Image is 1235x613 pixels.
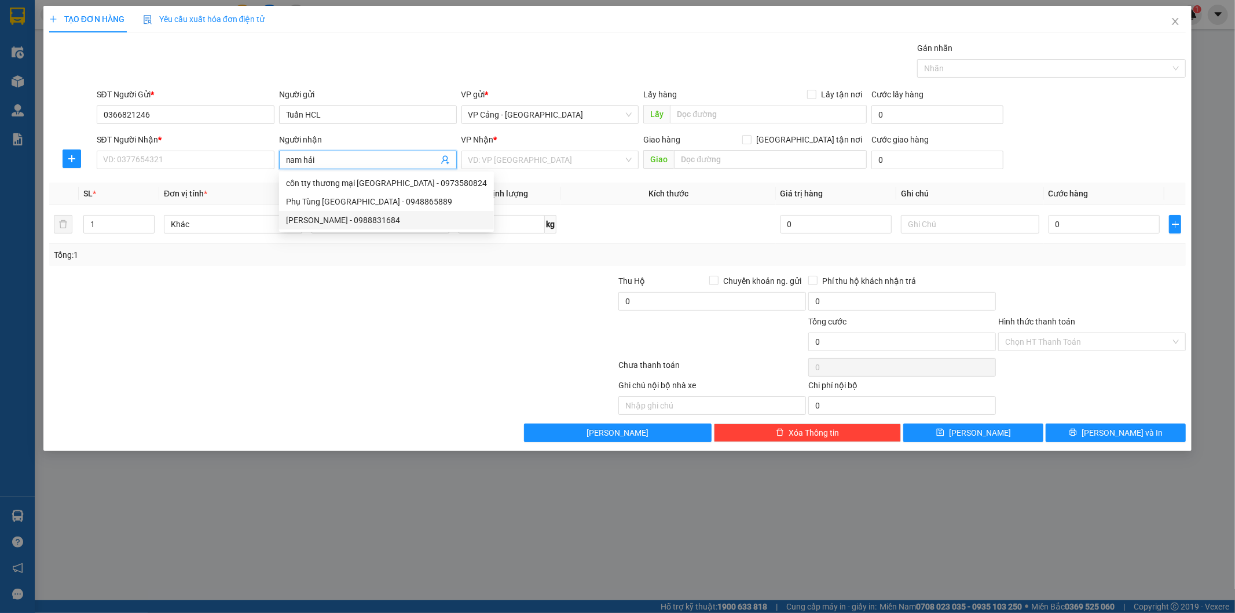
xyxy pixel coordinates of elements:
span: Giao hàng [643,135,680,144]
div: Nam Hải - 0988831684 [279,211,494,229]
span: Tổng cước [808,317,846,326]
span: [PERSON_NAME] [587,426,648,439]
span: Đơn vị tính [164,189,207,198]
label: Gán nhãn [917,43,952,53]
input: Cước lấy hàng [871,105,1003,124]
div: Người nhận [279,133,457,146]
button: save[PERSON_NAME] [903,424,1043,442]
div: SĐT Người Gửi [97,88,274,101]
button: plus [63,149,81,168]
span: [PERSON_NAME] và In [1082,426,1163,439]
input: 0 [780,215,892,233]
span: Cước hàng [1049,189,1089,198]
span: close [1171,17,1180,26]
span: plus [49,15,57,23]
span: SL [83,189,93,198]
input: Cước giao hàng [871,151,1003,169]
span: user-add [441,155,450,165]
input: Dọc đường [674,150,867,169]
span: plus [63,154,80,163]
span: TẠO ĐƠN HÀNG [49,14,124,24]
span: Lấy hàng [643,90,677,99]
div: Chi phí nội bộ [808,379,996,396]
span: Yêu cầu xuất hóa đơn điện tử [143,14,265,24]
label: Cước lấy hàng [871,90,923,99]
div: VP gửi [461,88,639,101]
span: Kích thước [648,189,688,198]
label: Cước giao hàng [871,135,929,144]
span: Lấy [643,105,670,123]
div: côn tty thương mại [GEOGRAPHIC_DATA] - 0973580824 [286,177,487,189]
img: icon [143,15,152,24]
div: Tổng: 1 [54,249,477,261]
button: Close [1159,6,1192,38]
span: plus [1170,220,1181,229]
div: Chưa thanh toán [618,359,808,379]
button: [PERSON_NAME] [524,424,712,442]
div: côn tty thương mại Nam Hải - 0973580824 [279,174,494,192]
div: [PERSON_NAME] - 0988831684 [286,214,487,227]
button: printer[PERSON_NAME] và In [1046,424,1186,442]
span: save [936,428,944,437]
input: Ghi Chú [901,215,1039,233]
button: plus [1169,215,1182,233]
input: Nhập ghi chú [618,396,806,415]
button: delete [54,215,72,233]
span: Khác [171,216,295,233]
span: [PERSON_NAME] [949,426,1011,439]
span: [GEOGRAPHIC_DATA] tận nơi [752,133,867,146]
input: Dọc đường [670,105,867,123]
span: Xóa Thông tin [789,426,839,439]
label: Hình thức thanh toán [998,317,1075,326]
div: SĐT Người Nhận [97,133,274,146]
span: kg [545,215,556,233]
span: VP Cảng - Hà Nội [468,106,632,123]
div: Ghi chú nội bộ nhà xe [618,379,806,396]
span: Lấy tận nơi [816,88,867,101]
span: Định lượng [487,189,528,198]
span: Chuyển khoản ng. gửi [719,275,806,287]
button: deleteXóa Thông tin [714,424,901,442]
span: printer [1069,428,1077,437]
span: Giao [643,150,674,169]
div: Phụ Tùng [GEOGRAPHIC_DATA] - 0948865889 [286,195,487,208]
span: Phí thu hộ khách nhận trả [818,275,921,287]
div: Người gửi [279,88,457,101]
span: delete [776,428,784,437]
span: Giá trị hàng [780,189,823,198]
div: Phụ Tùng Nam Hải - 0948865889 [279,192,494,211]
span: Thu Hộ [618,276,645,286]
th: Ghi chú [896,183,1044,205]
span: VP Nhận [461,135,494,144]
